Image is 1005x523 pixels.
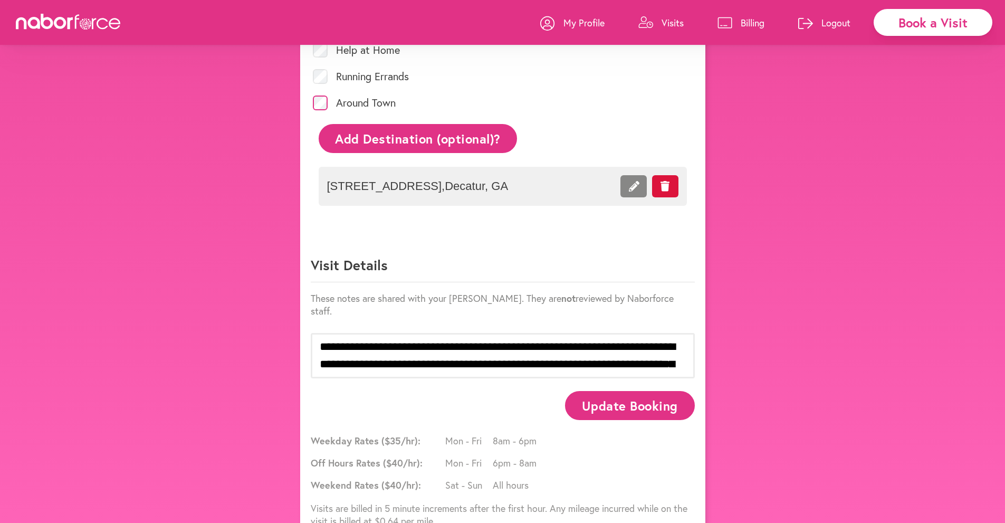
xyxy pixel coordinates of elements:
label: Help at Home [336,45,400,55]
p: These notes are shared with your [PERSON_NAME]. They are reviewed by Naborforce staff. [311,292,695,317]
a: My Profile [540,7,605,39]
p: Visit Details [311,256,695,282]
span: Weekend Rates [311,479,443,491]
a: Visits [638,7,684,39]
a: Logout [798,7,850,39]
label: Running Errands [336,71,409,82]
span: Mon - Fri [445,457,493,469]
span: 6pm - 8am [493,457,540,469]
span: 8am - 6pm [493,434,540,447]
span: All hours [493,479,540,491]
p: My Profile [563,16,605,29]
p: Logout [821,16,850,29]
label: Around Town [336,98,396,108]
span: Off Hours Rates [311,457,443,469]
p: Billing [741,16,764,29]
span: Weekday Rates [311,434,443,447]
span: Sat - Sun [445,479,493,491]
div: Book a Visit [874,9,992,36]
a: Billing [717,7,764,39]
span: [STREET_ADDRESS] , Decatur , GA [327,179,559,193]
span: ($ 35 /hr): [381,434,420,447]
p: Visits [662,16,684,29]
strong: not [561,292,576,305]
button: Add Destination (optional)? [319,124,518,153]
span: ($ 40 /hr): [383,457,423,469]
span: Mon - Fri [445,434,493,447]
button: Update Booking [565,391,694,420]
span: ($ 40 /hr): [381,479,421,491]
